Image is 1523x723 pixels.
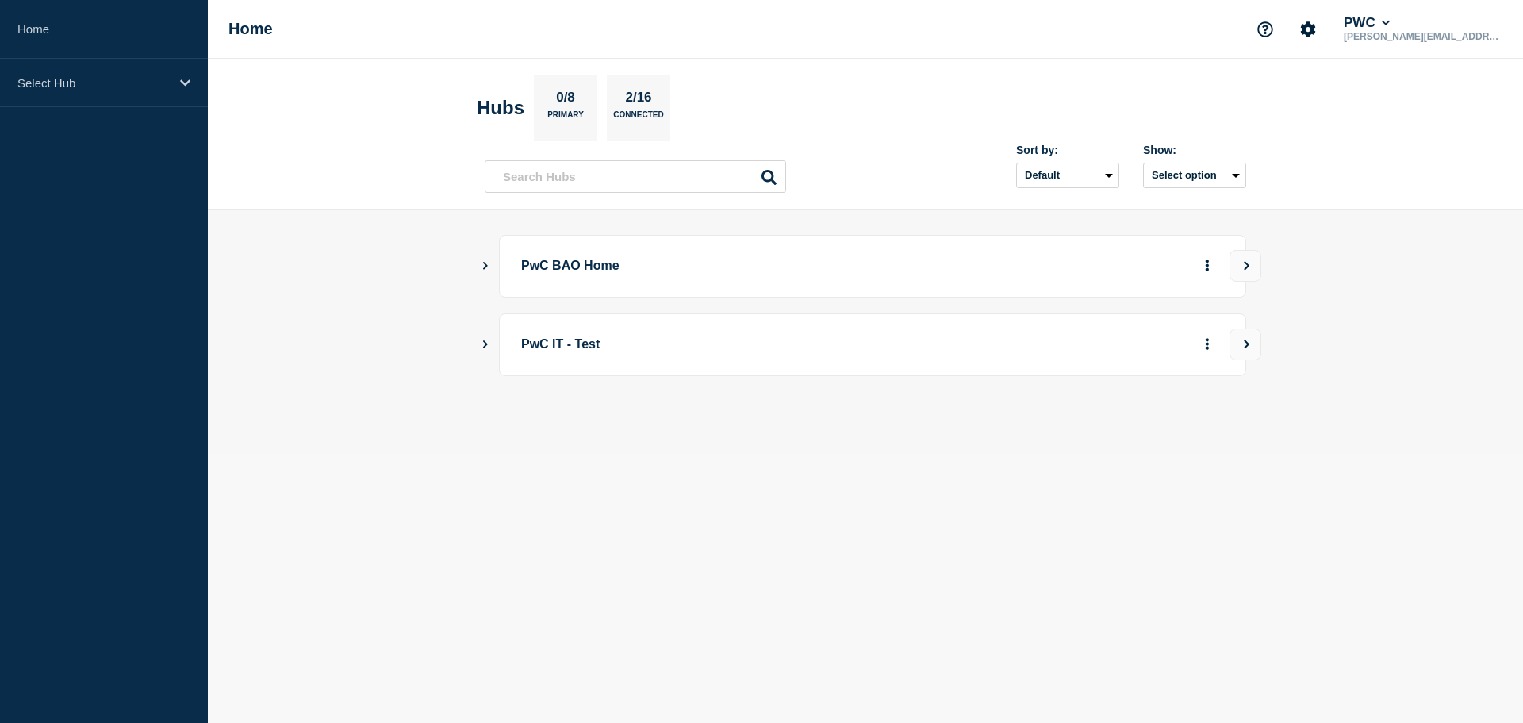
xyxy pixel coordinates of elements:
[477,97,524,119] h2: Hubs
[620,90,658,110] p: 2/16
[485,160,786,193] input: Search Hubs
[1197,330,1218,360] button: More actions
[1341,31,1506,42] p: [PERSON_NAME][EMAIL_ADDRESS][PERSON_NAME][DOMAIN_NAME]
[1143,144,1246,156] div: Show:
[1197,252,1218,281] button: More actions
[1143,163,1246,188] button: Select option
[228,20,273,38] h1: Home
[1291,13,1325,46] button: Account settings
[1341,15,1393,31] button: PWC
[547,110,584,127] p: Primary
[1016,163,1119,188] select: Sort by
[1230,329,1261,360] button: View
[521,252,960,281] p: PwC BAO Home
[17,76,170,90] p: Select Hub
[1230,250,1261,282] button: View
[613,110,663,127] p: Connected
[521,330,960,360] p: PwC IT - Test
[1016,144,1119,156] div: Sort by:
[481,260,489,272] button: Show Connected Hubs
[481,339,489,351] button: Show Connected Hubs
[1249,13,1282,46] button: Support
[551,90,581,110] p: 0/8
